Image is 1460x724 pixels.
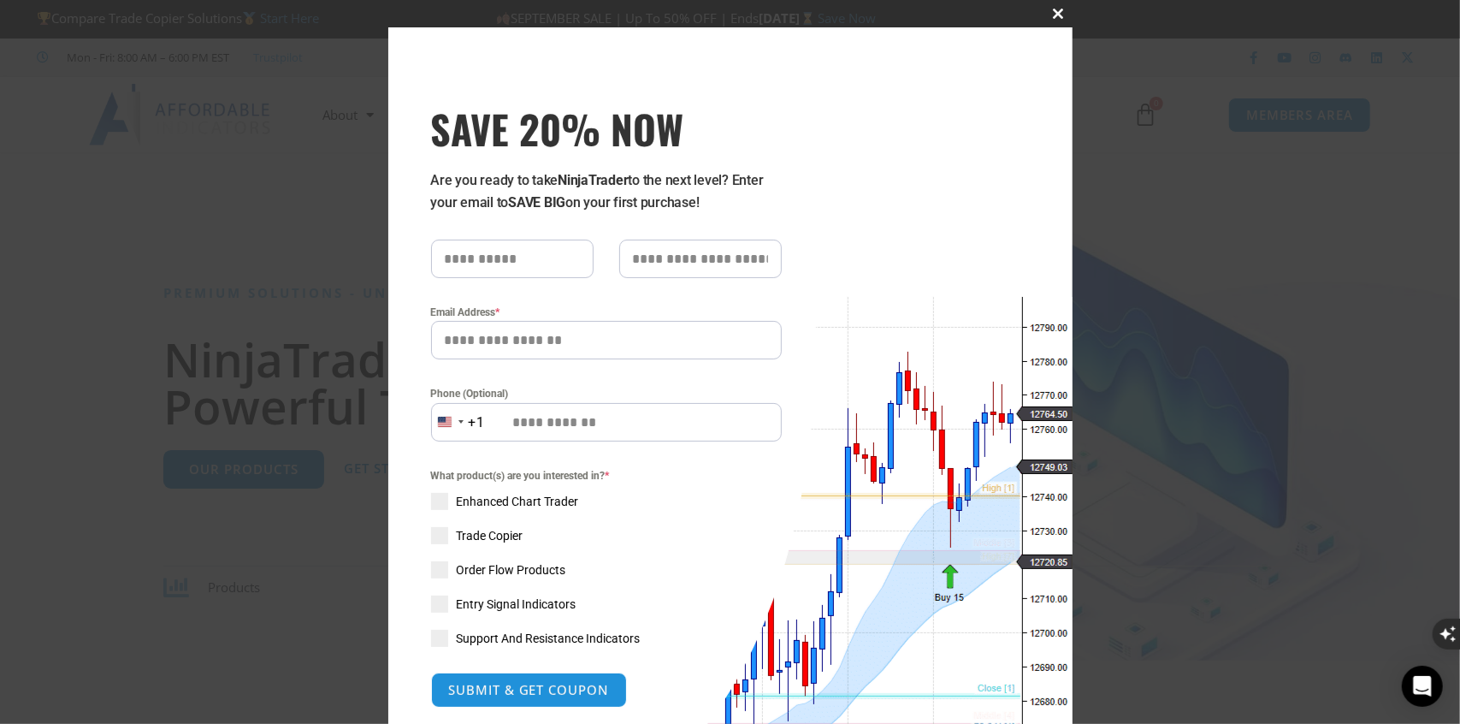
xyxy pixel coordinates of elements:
span: What product(s) are you interested in? [431,467,782,484]
label: Order Flow Products [431,561,782,579]
button: SUBMIT & GET COUPON [431,673,627,708]
div: +1 [469,412,486,434]
button: Selected country [431,403,486,442]
span: Order Flow Products [457,561,566,579]
label: Enhanced Chart Trader [431,493,782,510]
span: Enhanced Chart Trader [457,493,579,510]
span: Entry Signal Indicators [457,596,576,613]
label: Trade Copier [431,527,782,544]
label: Entry Signal Indicators [431,596,782,613]
strong: SAVE BIG [508,194,565,211]
strong: NinjaTrader [558,172,628,188]
span: Support And Resistance Indicators [457,630,641,647]
label: Email Address [431,304,782,321]
p: Are you ready to take to the next level? Enter your email to on your first purchase! [431,169,782,214]
span: Trade Copier [457,527,523,544]
div: Open Intercom Messenger [1402,666,1443,707]
label: Support And Resistance Indicators [431,630,782,647]
h3: SAVE 20% NOW [431,104,782,152]
label: Phone (Optional) [431,385,782,402]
